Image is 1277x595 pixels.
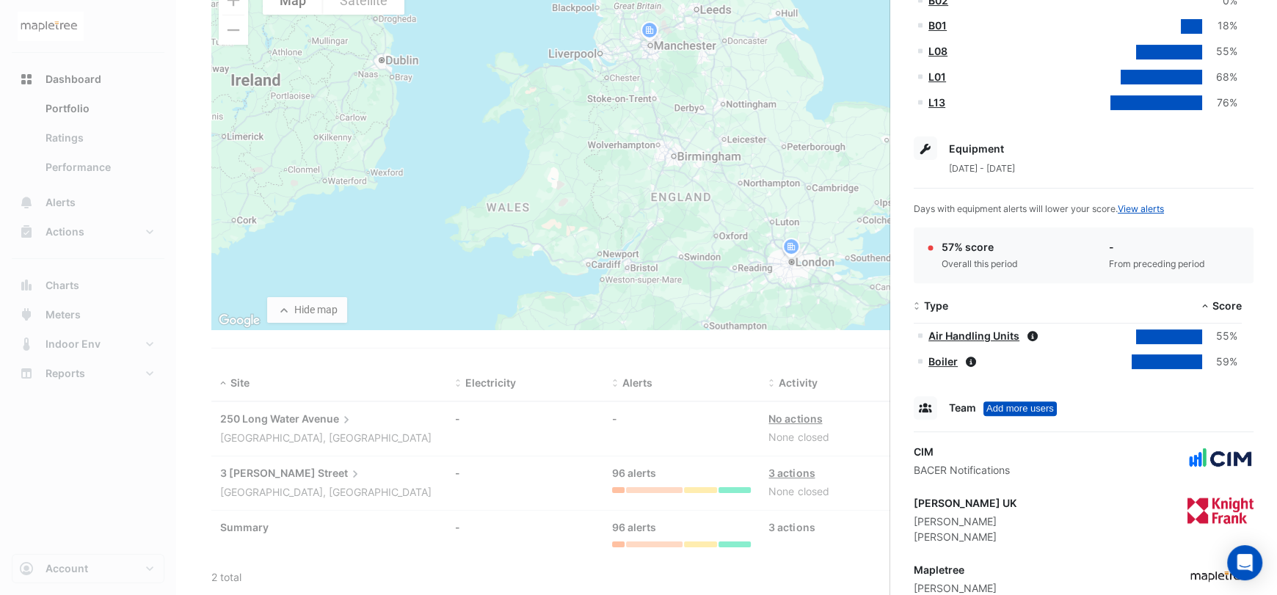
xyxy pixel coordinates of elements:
div: CIM [914,444,1010,459]
img: CIM [1187,444,1254,473]
div: - [1109,239,1205,255]
span: Score [1212,299,1242,312]
div: Overall this period [942,258,1018,271]
span: [DATE] - [DATE] [949,163,1015,174]
a: View alerts [1118,203,1164,214]
div: 68% [1202,69,1237,86]
a: Boiler [928,355,958,368]
div: Tooltip anchor [983,401,1057,416]
a: B01 [928,19,947,32]
img: Mapletree [1187,562,1254,591]
div: BACER Notifications [914,462,1010,478]
span: Team [949,401,976,414]
div: [PERSON_NAME] [914,514,1016,529]
img: Knight Frank UK [1187,495,1254,525]
div: From preceding period [1109,258,1205,271]
div: [PERSON_NAME] UK [914,495,1016,511]
div: 59% [1202,354,1237,370]
a: L01 [928,70,946,83]
a: L08 [928,45,947,57]
a: Air Handling Units [928,329,1019,342]
div: 55% [1202,328,1237,345]
div: 55% [1202,43,1237,60]
span: Equipment [949,142,1004,155]
a: L13 [928,96,945,109]
span: Type [924,299,948,312]
div: [PERSON_NAME] [914,529,1016,544]
div: 18% [1202,18,1237,34]
div: Open Intercom Messenger [1227,545,1262,580]
div: 57% score [942,239,1018,255]
div: 76% [1202,95,1237,112]
span: Days with equipment alerts will lower your score. [914,203,1164,214]
div: Mapletree [914,562,997,577]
